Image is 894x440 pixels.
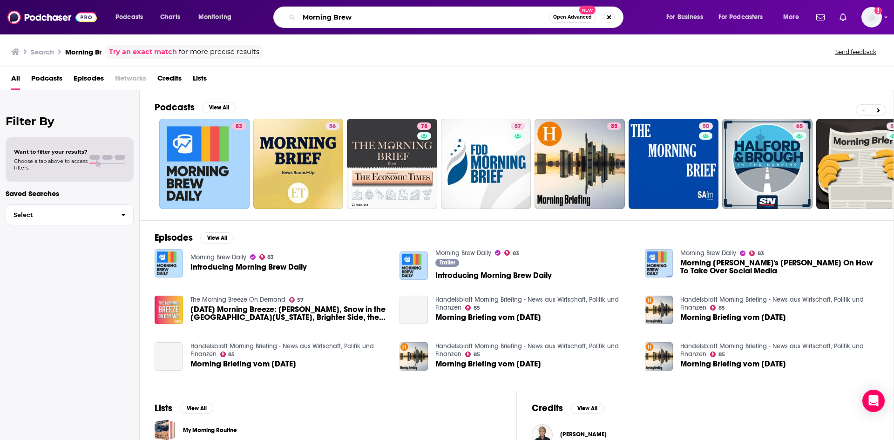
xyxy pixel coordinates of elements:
span: 83 [236,122,242,131]
a: Charts [154,10,186,25]
span: Logged in as nshort92 [861,7,882,27]
button: Send feedback [833,48,879,56]
a: Credits [157,71,182,90]
a: Morning Briefing vom 26.02.2018 [155,342,183,371]
span: 83 [513,251,519,256]
a: All [11,71,20,90]
img: Morning Brew's Macy Gilliam On How To Take Over Social Media [645,249,673,278]
span: 83 [267,255,274,259]
a: 65 [792,122,806,130]
span: 57 [515,122,521,131]
span: For Business [666,11,703,24]
span: 78 [421,122,427,131]
button: open menu [660,10,715,25]
span: For Podcasters [718,11,763,24]
a: Mika Brzezinski [560,431,607,438]
a: Introducing Morning Brew Daily [435,271,552,279]
a: Episodes [74,71,104,90]
a: 78 [417,122,431,130]
img: Introducing Morning Brew Daily [400,251,428,280]
button: View All [200,232,234,244]
img: Podchaser - Follow, Share and Rate Podcasts [7,8,97,26]
a: 50 [629,119,719,209]
span: [PERSON_NAME] [560,431,607,438]
a: EpisodesView All [155,232,234,244]
button: View All [180,403,213,414]
a: 85 [710,352,725,357]
h3: Morning Br [65,47,102,56]
a: 85 [465,352,480,357]
a: CreditsView All [532,402,604,414]
span: [DATE] Morning Breeze: [PERSON_NAME], Snow in the [GEOGRAPHIC_DATA][US_STATE], Brighter Side, the... [190,305,389,321]
a: Morning Briefing vom 21.03.2018 [400,296,428,324]
a: 83 [504,250,519,256]
button: open menu [192,10,244,25]
a: 65 [722,119,813,209]
button: open menu [777,10,811,25]
span: 85 [718,306,725,310]
a: My Morning Routine [183,425,237,435]
a: Morning Briefing vom 06.07.2020 [680,313,786,321]
a: 83 [259,254,274,260]
a: The Morning Breeze On Demand [190,296,285,304]
a: Morning Briefing vom 26.02.2018 [190,360,296,368]
a: 85 [607,122,621,130]
button: View All [202,102,236,113]
span: 50 [703,122,709,131]
span: 85 [611,122,617,131]
span: 83 [758,251,764,256]
svg: Add a profile image [874,7,882,14]
span: More [783,11,799,24]
h2: Episodes [155,232,193,244]
h2: Podcasts [155,102,195,113]
a: ListsView All [155,402,213,414]
h3: Search [31,47,54,56]
button: Show profile menu [861,7,882,27]
input: Search podcasts, credits, & more... [299,10,549,25]
a: Morning Brew Daily [190,253,246,261]
span: Monitoring [198,11,231,24]
a: Handelsblatt Morning Briefing - News aus Wirtschaft, Politik und Finanzen [435,296,619,311]
a: Morning Briefing vom 03.06.2020 [645,342,673,371]
a: Podcasts [31,71,62,90]
span: 65 [796,122,803,131]
img: Introducing Morning Brew Daily [155,249,183,278]
a: 85 [220,352,235,357]
a: 50 [699,122,713,130]
a: Show notifications dropdown [813,9,828,25]
a: 57 [289,297,304,303]
span: 85 [228,352,235,357]
span: New [579,6,596,14]
a: 83 [159,119,250,209]
a: 85 [465,305,480,311]
a: Morning Brew Daily [680,249,736,257]
div: Search podcasts, credits, & more... [282,7,632,28]
a: 56 [253,119,344,209]
span: Open Advanced [553,15,592,20]
span: 85 [718,352,725,357]
a: Monday Morning Breeze: Bruce Bochy, Snow in the Sierra Nevada, Brighter Side, the Morning Breeze ... [155,296,183,324]
span: Trailer [440,260,455,265]
h2: Lists [155,402,172,414]
img: User Profile [861,7,882,27]
a: 56 [325,122,339,130]
span: for more precise results [179,47,259,57]
a: 85 [710,305,725,311]
a: Handelsblatt Morning Briefing - News aus Wirtschaft, Politik und Finanzen [680,296,864,311]
a: 57 [511,122,525,130]
span: Morning Briefing vom [DATE] [680,360,786,368]
span: Morning Briefing vom [DATE] [190,360,296,368]
a: 57 [441,119,531,209]
a: Handelsblatt Morning Briefing - News aus Wirtschaft, Politik und Finanzen [190,342,374,358]
span: Introducing Morning Brew Daily [190,263,307,271]
a: PodcastsView All [155,102,236,113]
span: Lists [193,71,207,90]
span: Networks [115,71,146,90]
